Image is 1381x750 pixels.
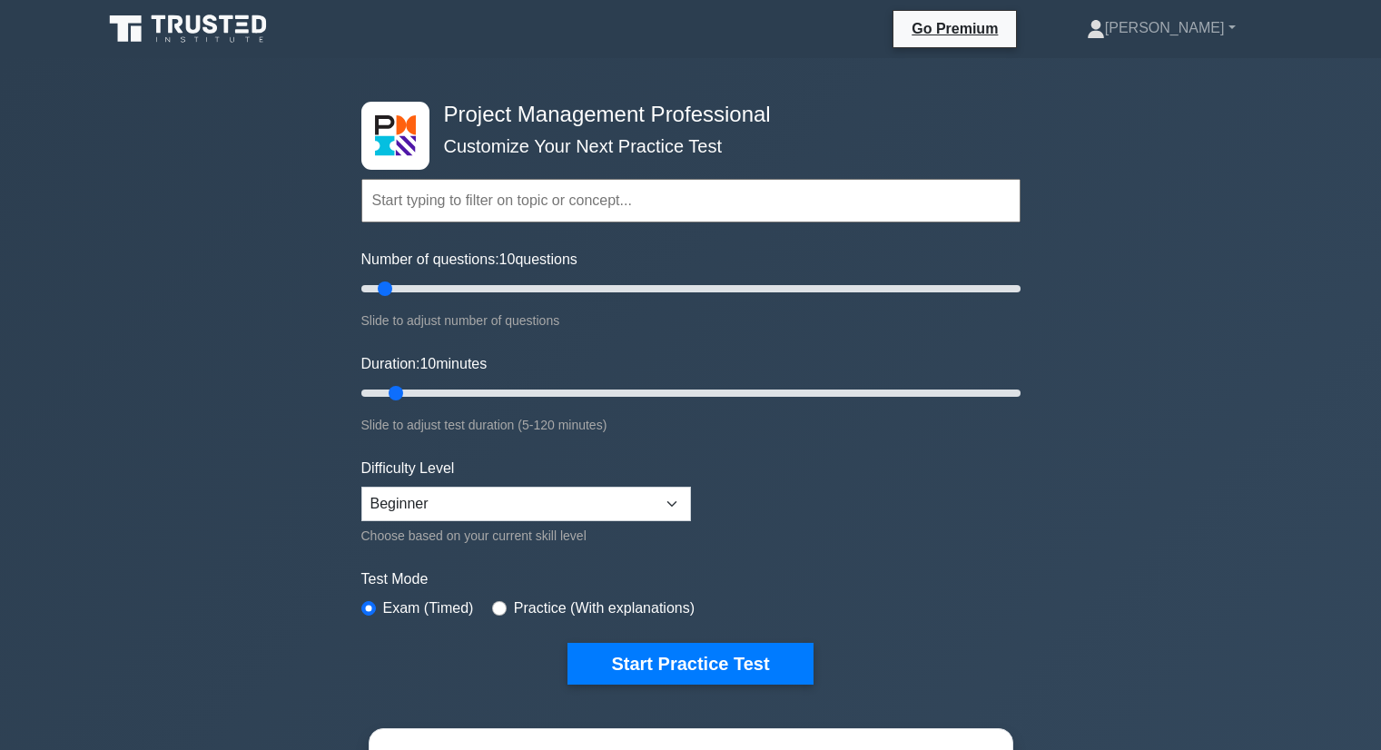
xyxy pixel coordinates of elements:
input: Start typing to filter on topic or concept... [361,179,1021,222]
div: Slide to adjust test duration (5-120 minutes) [361,414,1021,436]
label: Number of questions: questions [361,249,577,271]
label: Duration: minutes [361,353,488,375]
label: Difficulty Level [361,458,455,479]
span: 10 [499,252,516,267]
label: Exam (Timed) [383,597,474,619]
span: 10 [419,356,436,371]
label: Test Mode [361,568,1021,590]
a: Go Premium [901,17,1009,40]
div: Choose based on your current skill level [361,525,691,547]
div: Slide to adjust number of questions [361,310,1021,331]
h4: Project Management Professional [437,102,932,128]
a: [PERSON_NAME] [1043,10,1279,46]
button: Start Practice Test [567,643,813,685]
label: Practice (With explanations) [514,597,695,619]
